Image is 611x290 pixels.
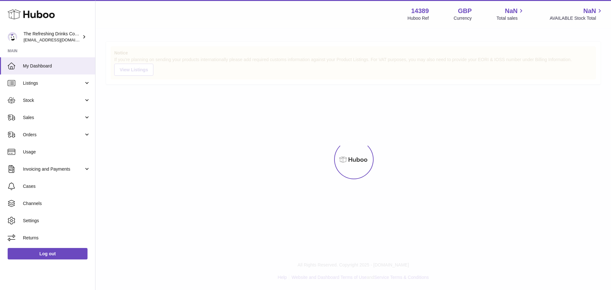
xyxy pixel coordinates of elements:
span: Invoicing and Payments [23,166,84,172]
span: NaN [583,7,596,15]
span: Orders [23,132,84,138]
div: Huboo Ref [408,15,429,21]
div: The Refreshing Drinks Company [24,31,81,43]
img: internalAdmin-14389@internal.huboo.com [8,32,17,42]
span: NaN [505,7,517,15]
span: Stock [23,97,84,103]
span: [EMAIL_ADDRESS][DOMAIN_NAME] [24,37,94,42]
a: Log out [8,248,88,259]
strong: 14389 [411,7,429,15]
span: Returns [23,235,90,241]
span: Settings [23,218,90,224]
span: Listings [23,80,84,86]
span: AVAILABLE Stock Total [550,15,603,21]
div: Currency [454,15,472,21]
strong: GBP [458,7,472,15]
a: NaN AVAILABLE Stock Total [550,7,603,21]
span: Cases [23,183,90,189]
span: Usage [23,149,90,155]
span: My Dashboard [23,63,90,69]
span: Total sales [496,15,525,21]
a: NaN Total sales [496,7,525,21]
span: Sales [23,115,84,121]
span: Channels [23,201,90,207]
